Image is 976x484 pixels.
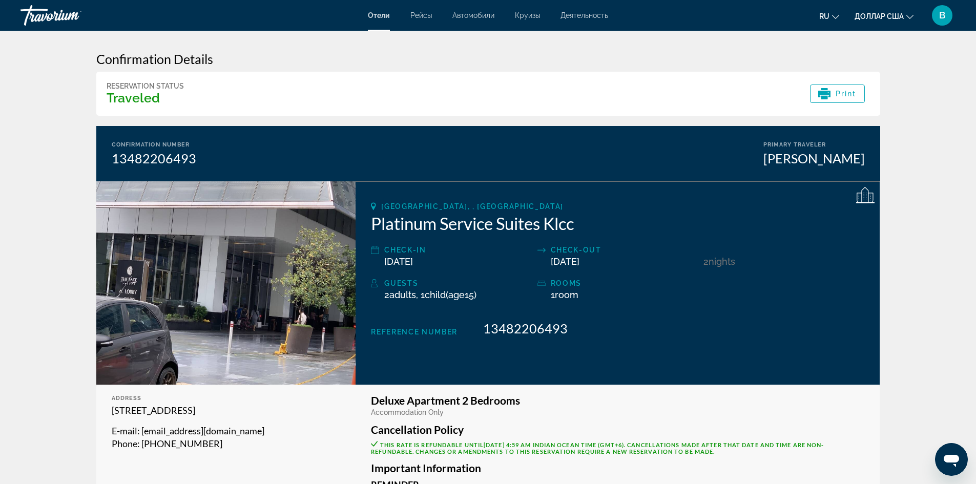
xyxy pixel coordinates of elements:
[107,82,184,90] div: Reservation Status
[425,289,446,300] span: Child
[425,289,476,300] span: ( 15)
[855,9,913,24] button: Изменить валюту
[384,256,413,267] span: [DATE]
[381,202,564,211] span: [GEOGRAPHIC_DATA], , [GEOGRAPHIC_DATA]
[112,404,341,417] p: [STREET_ADDRESS]
[112,151,196,166] div: 13482206493
[515,11,540,19] a: Круизы
[96,181,356,385] img: Platinum Service Suites Klcc
[384,277,532,289] div: Guests
[551,256,579,267] span: [DATE]
[96,51,880,67] h3: Confirmation Details
[389,289,416,300] span: Adults
[855,12,904,20] font: доллар США
[819,9,839,24] button: Изменить язык
[112,395,341,402] div: Address
[112,425,137,436] span: E-mail
[929,5,956,26] button: Меню пользователя
[137,438,222,449] span: : [PHONE_NUMBER]
[371,328,458,336] span: Reference Number
[137,425,264,436] span: : [EMAIL_ADDRESS][DOMAIN_NAME]
[448,289,465,300] span: Age
[483,321,568,336] span: 13482206493
[939,10,945,20] font: В
[452,11,494,19] a: Автомобили
[560,11,608,19] a: Деятельность
[368,11,390,19] a: Отели
[371,424,864,435] h3: Cancellation Policy
[416,289,476,300] span: , 1
[703,256,709,267] span: 2
[709,256,735,267] span: Nights
[763,151,865,166] div: [PERSON_NAME]
[371,462,864,474] h3: Important Information
[371,395,864,406] h3: Deluxe Apartment 2 Bedrooms
[384,289,416,300] span: 2
[20,2,123,29] a: Травориум
[819,12,829,20] font: ru
[112,438,137,449] span: Phone
[763,141,865,148] div: Primary Traveler
[371,408,444,416] span: Accommodation Only
[551,244,698,256] div: Check-out
[371,213,864,234] h2: Platinum Service Suites Klcc
[935,443,968,476] iframe: Кнопка запуска окна обмена сообщениями
[836,90,857,98] span: Print
[555,289,578,300] span: Room
[410,11,432,19] a: Рейсы
[551,289,578,300] span: 1
[810,85,865,103] button: Print
[551,277,698,289] div: rooms
[484,441,624,448] span: [DATE] 4:59 AM Indian Ocean Time (GMT+6)
[371,441,824,455] span: This rate is refundable until . Cancellations made after that date and time are non-refundable. C...
[107,90,184,106] h3: Traveled
[384,244,532,256] div: Check-in
[112,141,196,148] div: Confirmation Number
